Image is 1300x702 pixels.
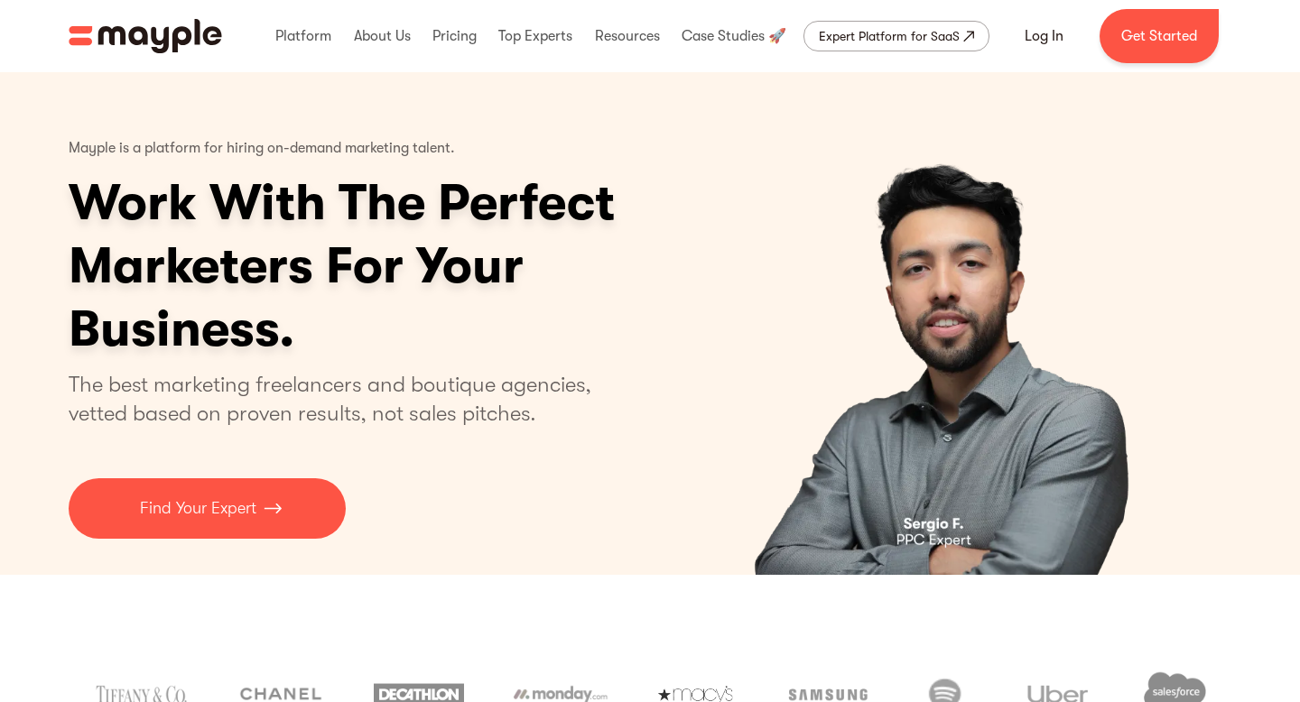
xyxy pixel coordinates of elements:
[428,7,481,65] div: Pricing
[69,19,222,53] img: Mayple logo
[667,72,1231,575] div: 1 of 4
[271,7,336,65] div: Platform
[1100,9,1219,63] a: Get Started
[69,478,346,539] a: Find Your Expert
[667,72,1231,575] div: carousel
[140,496,256,521] p: Find Your Expert
[494,7,577,65] div: Top Experts
[349,7,415,65] div: About Us
[69,370,613,428] p: The best marketing freelancers and boutique agencies, vetted based on proven results, not sales p...
[69,126,455,171] p: Mayple is a platform for hiring on-demand marketing talent.
[819,25,960,47] div: Expert Platform for SaaS
[590,7,664,65] div: Resources
[1003,14,1085,58] a: Log In
[803,21,989,51] a: Expert Platform for SaaS
[69,171,755,361] h1: Work With The Perfect Marketers For Your Business.
[69,19,222,53] a: home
